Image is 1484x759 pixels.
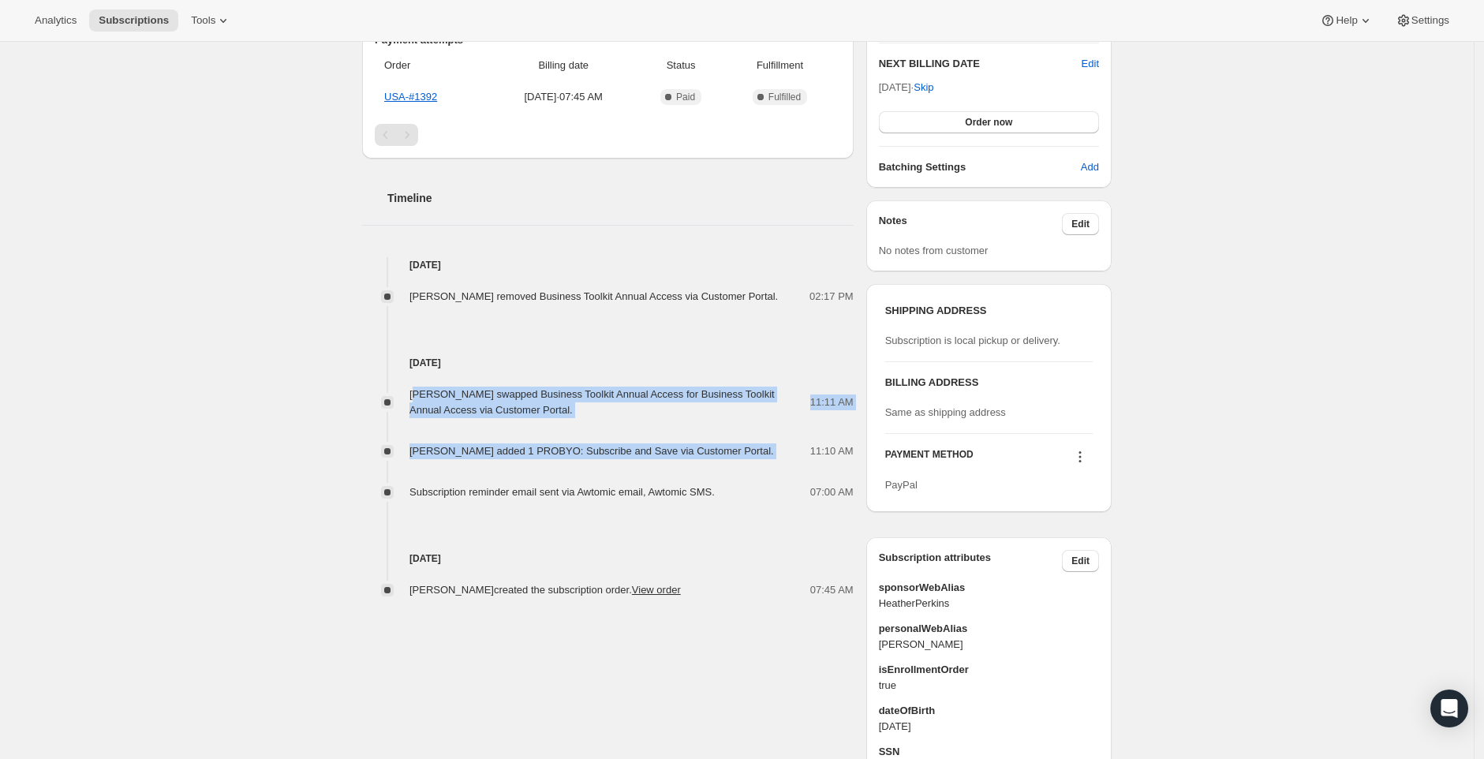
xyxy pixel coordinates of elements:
button: Edit [1062,213,1099,235]
span: Edit [1071,218,1090,230]
h3: PAYMENT METHOD [885,448,974,469]
span: [DATE] · [879,81,934,93]
span: Subscription reminder email sent via Awtomic email, Awtomic SMS. [409,486,715,498]
span: 07:45 AM [810,582,854,598]
h3: Notes [879,213,1063,235]
span: [DATE] [879,719,1099,735]
button: Skip [904,75,943,100]
span: [PERSON_NAME] added 1 PROBYO: Subscribe and Save via Customer Portal. [409,445,774,457]
a: USA-#1392 [384,91,437,103]
span: Status [643,58,720,73]
button: Edit [1082,56,1099,72]
span: Subscription is local pickup or delivery. [885,335,1060,346]
button: Order now [879,111,1099,133]
span: Same as shipping address [885,406,1006,418]
span: dateOfBirth [879,703,1099,719]
nav: Pagination [375,124,841,146]
span: Subscriptions [99,14,169,27]
span: Settings [1411,14,1449,27]
span: HeatherPerkins [879,596,1099,611]
span: Analytics [35,14,77,27]
span: isEnrollmentOrder [879,662,1099,678]
h4: [DATE] [362,257,854,273]
span: [PERSON_NAME] swapped Business Toolkit Annual Access for Business Toolkit Annual Access via Custo... [409,388,775,416]
h2: NEXT BILLING DATE [879,56,1082,72]
h4: [DATE] [362,355,854,371]
h4: [DATE] [362,551,854,566]
h3: SHIPPING ADDRESS [885,303,1093,319]
button: Edit [1062,550,1099,572]
span: Fulfillment [728,58,831,73]
button: Tools [181,9,241,32]
span: [DATE] · 07:45 AM [494,89,634,105]
span: No notes from customer [879,245,989,256]
h6: Batching Settings [879,159,1081,175]
span: [PERSON_NAME] [879,637,1099,652]
button: Settings [1386,9,1459,32]
h3: BILLING ADDRESS [885,375,1093,391]
span: Edit [1071,555,1090,567]
span: 11:11 AM [810,394,854,410]
div: Open Intercom Messenger [1430,690,1468,727]
span: Tools [191,14,215,27]
button: Analytics [25,9,86,32]
span: [PERSON_NAME] removed Business Toolkit Annual Access via Customer Portal. [409,290,778,302]
span: PayPal [885,479,918,491]
span: Paid [676,91,695,103]
span: personalWebAlias [879,621,1099,637]
span: sponsorWebAlias [879,580,1099,596]
button: Subscriptions [89,9,178,32]
span: 11:10 AM [810,443,854,459]
th: Order [375,48,489,83]
span: Order now [965,116,1012,129]
span: true [879,678,1099,694]
span: Billing date [494,58,634,73]
a: View order [632,584,681,596]
span: 02:17 PM [809,289,854,305]
span: Fulfilled [768,91,801,103]
span: 07:00 AM [810,484,854,500]
h3: Subscription attributes [879,550,1063,572]
span: Add [1081,159,1099,175]
span: [PERSON_NAME] created the subscription order. [409,584,681,596]
span: Help [1336,14,1357,27]
button: Add [1071,155,1108,180]
button: Help [1310,9,1382,32]
span: Skip [914,80,933,95]
h2: Timeline [387,190,854,206]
